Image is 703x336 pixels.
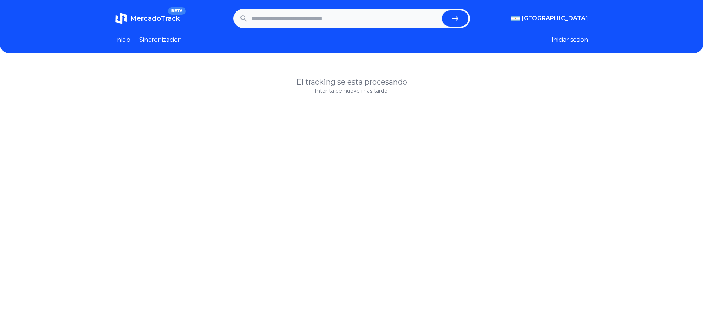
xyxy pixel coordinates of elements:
img: MercadoTrack [115,13,127,24]
a: MercadoTrackBETA [115,13,180,24]
span: BETA [168,7,185,15]
img: Argentina [511,16,520,21]
p: Intenta de nuevo más tarde. [115,87,588,95]
span: [GEOGRAPHIC_DATA] [522,14,588,23]
button: Iniciar sesion [552,35,588,44]
button: [GEOGRAPHIC_DATA] [511,14,588,23]
h1: El tracking se esta procesando [115,77,588,87]
a: Inicio [115,35,130,44]
span: MercadoTrack [130,14,180,23]
a: Sincronizacion [139,35,182,44]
